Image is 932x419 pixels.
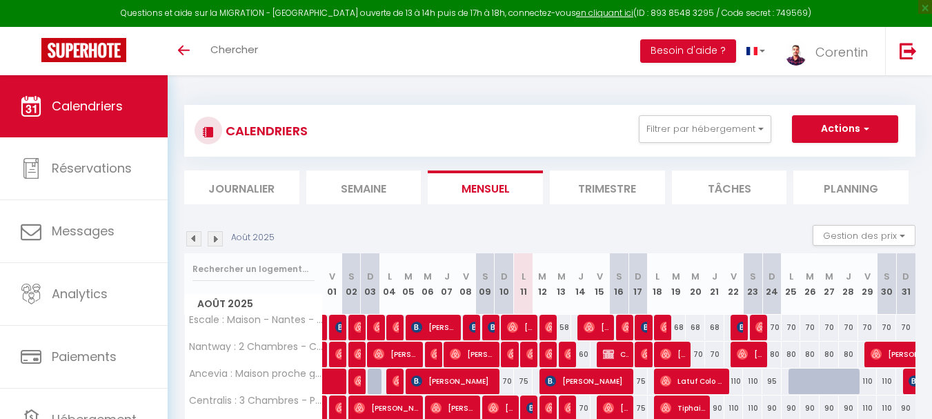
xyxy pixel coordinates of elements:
[399,253,418,315] th: 05
[686,253,705,315] th: 20
[806,270,814,283] abbr: M
[660,368,724,394] span: Latuf Colo Dimassi
[786,39,806,66] img: ...
[691,270,700,283] abbr: M
[571,342,591,367] div: 60
[187,396,325,406] span: Centralis : 3 Chambres - Parking inclus
[825,270,833,283] abbr: M
[820,315,839,340] div: 70
[514,253,533,315] th: 11
[884,270,890,283] abbr: S
[185,294,322,314] span: Août 2025
[52,285,108,302] span: Analytics
[762,315,782,340] div: 70
[584,314,609,340] span: [PERSON_NAME] Le
[628,253,648,315] th: 17
[609,253,628,315] th: 16
[782,342,801,367] div: 80
[533,253,552,315] th: 12
[418,253,437,315] th: 06
[762,253,782,315] th: 24
[187,369,325,379] span: Ancevia : Maison proche gare et [GEOGRAPHIC_DATA] avec jardin
[731,270,737,283] abbr: V
[782,315,801,340] div: 70
[380,253,399,315] th: 04
[411,368,495,394] span: [PERSON_NAME]
[672,270,680,283] abbr: M
[902,270,909,283] abbr: D
[839,315,858,340] div: 70
[388,270,392,283] abbr: L
[622,314,628,340] span: [PERSON_NAME]
[306,170,422,204] li: Semaine
[640,39,736,63] button: Besoin d'aide ?
[591,253,610,315] th: 15
[187,315,325,325] span: Escale : Maison - Nantes - Aéroport
[430,341,437,367] span: [PERSON_NAME]
[200,27,268,75] a: Chercher
[557,270,566,283] abbr: M
[463,270,469,283] abbr: V
[507,341,513,367] span: [PERSON_NAME]
[457,253,476,315] th: 08
[846,270,851,283] abbr: J
[341,253,361,315] th: 02
[222,115,308,146] h3: CALENDRIERS
[737,314,743,340] span: [PERSON_NAME]
[514,369,533,394] div: 75
[52,159,132,177] span: Réservations
[231,231,275,244] p: Août 2025
[538,270,546,283] abbr: M
[323,315,330,341] a: [PERSON_NAME]
[782,253,801,315] th: 25
[672,170,787,204] li: Tâches
[737,341,762,367] span: [PERSON_NAME]
[641,314,647,340] span: [PERSON_NAME]
[762,342,782,367] div: 80
[769,270,775,283] abbr: D
[545,341,551,367] span: [PERSON_NAME]
[210,42,258,57] span: Chercher
[354,368,360,394] span: [PERSON_NAME]
[896,253,915,315] th: 31
[800,253,820,315] th: 26
[335,341,341,367] span: [PERSON_NAME]
[775,27,885,75] a: ... Corentin
[545,368,628,394] span: [PERSON_NAME]
[655,270,660,283] abbr: L
[354,341,360,367] span: [PERSON_NAME]
[475,253,495,315] th: 09
[820,342,839,367] div: 80
[724,369,744,394] div: 110
[323,342,330,368] a: Alhousseyni Bah
[705,342,724,367] div: 70
[576,7,633,19] a: en cliquant ici
[192,257,315,282] input: Rechercher un logement...
[424,270,432,283] abbr: M
[874,361,932,419] iframe: LiveChat chat widget
[52,348,117,365] span: Paiements
[686,342,705,367] div: 70
[820,253,839,315] th: 27
[187,342,325,352] span: Nantway : 2 Chambres - Centre [GEOGRAPHIC_DATA] - Aéroport
[41,38,126,62] img: Super Booking
[552,253,571,315] th: 13
[793,170,909,204] li: Planning
[361,253,380,315] th: 03
[705,315,724,340] div: 68
[755,314,762,340] span: [PERSON_NAME]
[789,270,793,283] abbr: L
[858,315,878,340] div: 70
[743,369,762,394] div: 110
[444,270,450,283] abbr: J
[743,253,762,315] th: 23
[507,314,533,340] span: [PERSON_NAME]
[712,270,717,283] abbr: J
[762,369,782,394] div: 95
[373,341,418,367] span: [PERSON_NAME]
[877,315,896,340] div: 70
[724,253,744,315] th: 22
[815,43,868,61] span: Corentin
[660,314,666,340] span: [PERSON_NAME]
[896,315,915,340] div: 70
